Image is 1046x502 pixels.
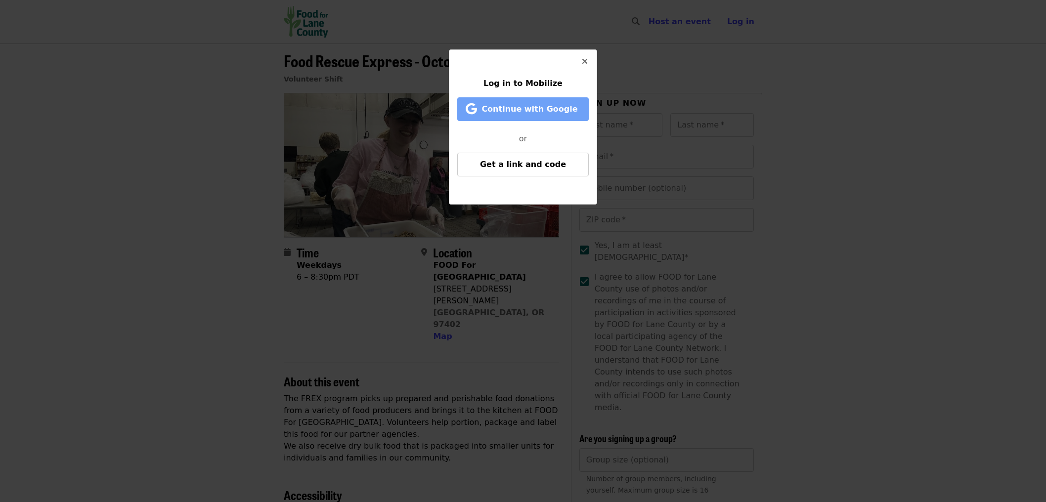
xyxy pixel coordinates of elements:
[480,160,566,169] span: Get a link and code
[457,97,589,121] button: Continue with Google
[481,104,577,114] span: Continue with Google
[466,102,477,116] i: google icon
[573,50,597,74] button: Close
[483,79,563,88] span: Log in to Mobilize
[519,134,527,143] span: or
[582,57,588,66] i: times icon
[457,153,589,176] button: Get a link and code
